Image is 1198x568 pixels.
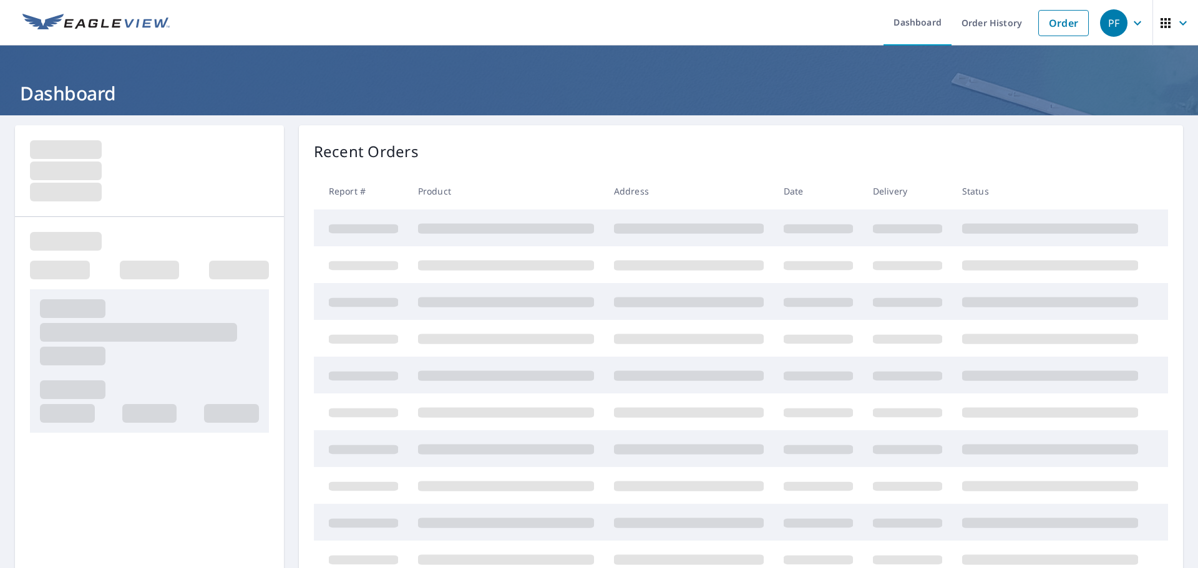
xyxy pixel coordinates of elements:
[1100,9,1127,37] div: PF
[314,173,408,209] th: Report #
[863,173,952,209] th: Delivery
[408,173,604,209] th: Product
[952,173,1148,209] th: Status
[1038,10,1089,36] a: Order
[22,14,170,32] img: EV Logo
[774,173,863,209] th: Date
[15,80,1183,106] h1: Dashboard
[604,173,774,209] th: Address
[314,140,419,163] p: Recent Orders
